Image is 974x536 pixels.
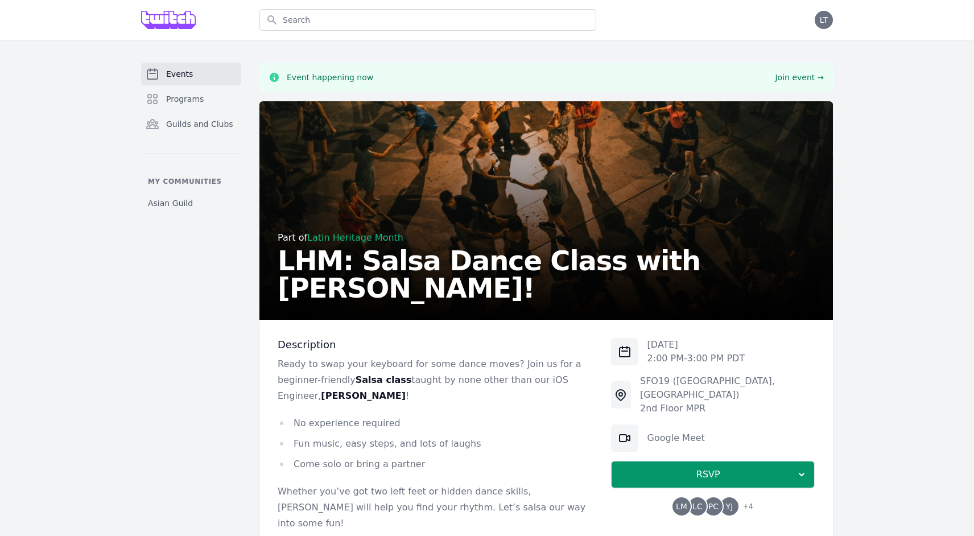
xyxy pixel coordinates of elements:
[726,502,733,510] span: YJ
[166,93,204,105] span: Programs
[708,502,719,510] span: PC
[278,415,593,431] li: No experience required
[141,63,241,213] nav: Sidebar
[640,402,815,415] div: 2nd Floor MPR
[166,118,233,130] span: Guilds and Clubs
[820,16,828,24] span: LT
[321,390,406,401] strong: [PERSON_NAME]
[278,247,815,302] h2: LHM: Salsa Dance Class with [PERSON_NAME]!
[356,374,412,385] strong: Salsa class
[817,72,824,83] span: →
[278,456,593,472] li: Come solo or bring a partner
[611,461,815,488] button: RSVP
[676,502,687,510] span: LM
[621,468,796,481] span: RSVP
[278,338,593,352] h3: Description
[278,231,815,245] div: Part of
[141,88,241,110] a: Programs
[815,11,833,29] button: LT
[736,500,753,516] span: + 4
[166,68,193,80] span: Events
[141,11,196,29] img: Grove
[148,197,193,209] span: Asian Guild
[278,356,593,404] p: Ready to swap your keyboard for some dance moves? Join us for a beginner-friendly taught by none ...
[640,374,815,402] div: SFO19 ([GEOGRAPHIC_DATA], [GEOGRAPHIC_DATA])
[141,177,241,186] p: My communities
[141,113,241,135] a: Guilds and Clubs
[259,9,596,31] input: Search
[307,232,403,243] a: Latin Heritage Month
[647,432,705,443] a: Google Meet
[775,72,824,83] a: Join event
[278,484,593,531] p: Whether you’ve got two left feet or hidden dance skills, [PERSON_NAME] will help you find your rh...
[141,63,241,85] a: Events
[647,352,745,365] p: 2:00 PM - 3:00 PM PDT
[647,338,745,352] p: [DATE]
[141,193,241,213] a: Asian Guild
[278,436,593,452] li: Fun music, easy steps, and lots of laughs
[692,502,703,510] span: LC
[287,72,373,83] p: Event happening now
